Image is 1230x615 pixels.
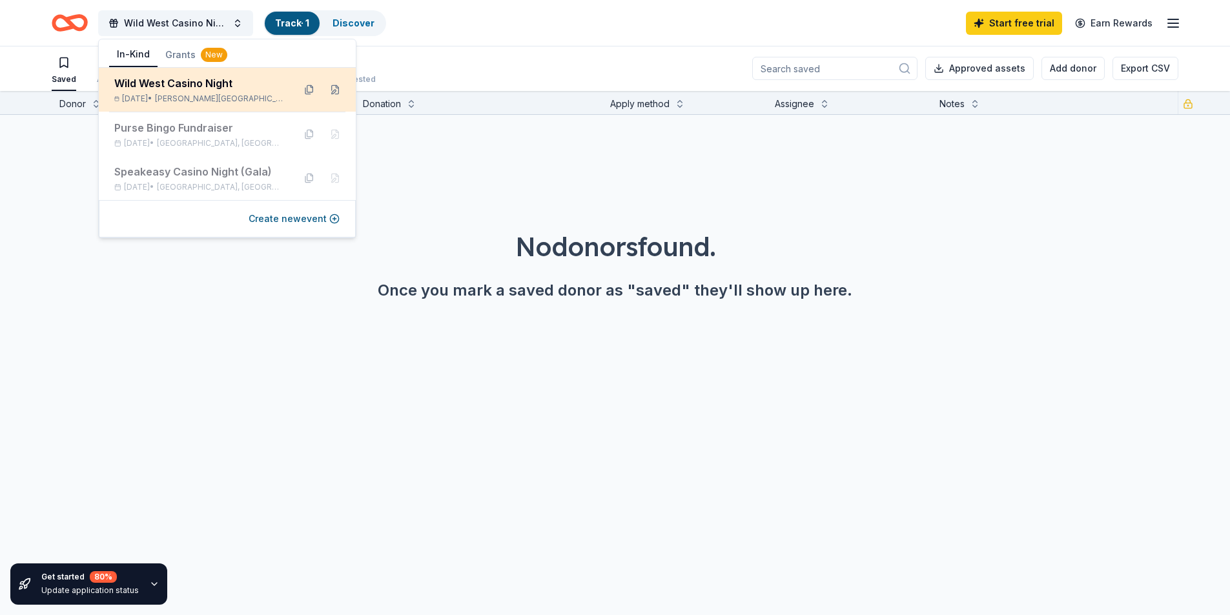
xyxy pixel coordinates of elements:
span: Wild West Casino Night [124,15,227,31]
div: Speakeasy Casino Night (Gala) [114,164,283,179]
a: Track· 1 [275,17,309,28]
button: Applied [97,51,127,91]
button: Saved [52,51,76,91]
button: Approved assets [925,57,1034,80]
span: [GEOGRAPHIC_DATA], [GEOGRAPHIC_DATA] [157,182,283,192]
a: Home [52,8,88,38]
div: [DATE] • [114,94,283,104]
div: New [201,48,227,62]
button: Create newevent [249,211,340,227]
div: Donor [59,96,86,112]
button: Add donor [1041,57,1105,80]
button: Export CSV [1112,57,1178,80]
div: Assignee [775,96,814,112]
button: Grants [158,43,235,66]
div: Notes [939,96,965,112]
div: Applied [97,74,127,85]
button: Wild West Casino Night [98,10,253,36]
div: Saved [52,74,76,85]
div: [DATE] • [114,182,283,192]
button: In-Kind [109,43,158,67]
span: [GEOGRAPHIC_DATA], [GEOGRAPHIC_DATA] [157,138,283,148]
div: Donation [363,96,401,112]
div: Wild West Casino Night [114,76,283,91]
a: Discover [333,17,374,28]
div: Once you mark a saved donor as "saved" they'll show up here. [31,280,1199,301]
button: Track· 1Discover [263,10,386,36]
div: Apply method [610,96,670,112]
div: Get started [41,571,139,583]
a: Start free trial [966,12,1062,35]
input: Search saved [752,57,917,80]
span: [PERSON_NAME][GEOGRAPHIC_DATA], [GEOGRAPHIC_DATA] [155,94,283,104]
div: [DATE] • [114,138,283,148]
div: Update application status [41,585,139,596]
div: Purse Bingo Fundraiser [114,120,283,136]
div: 80 % [90,571,117,583]
div: No donors found. [31,228,1199,265]
a: Earn Rewards [1067,12,1160,35]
